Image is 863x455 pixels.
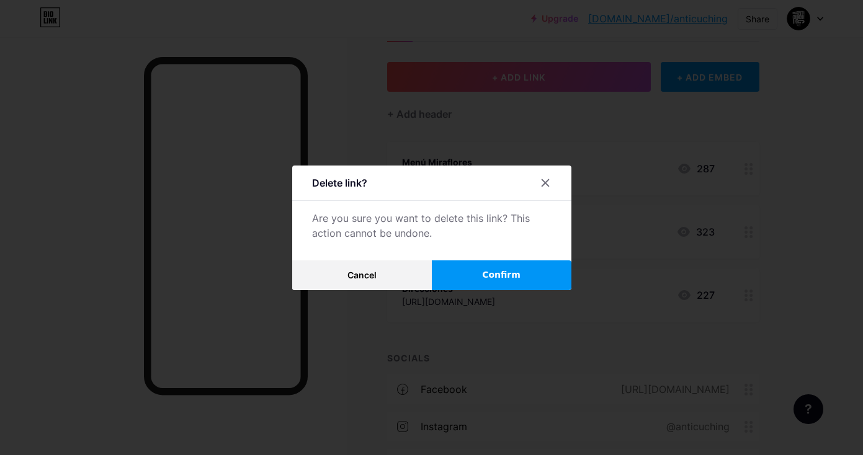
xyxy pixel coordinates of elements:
[347,270,377,280] span: Cancel
[482,268,521,281] span: Confirm
[312,211,552,241] div: Are you sure you want to delete this link? This action cannot be undone.
[292,260,432,290] button: Cancel
[432,260,571,290] button: Confirm
[312,175,367,190] div: Delete link?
